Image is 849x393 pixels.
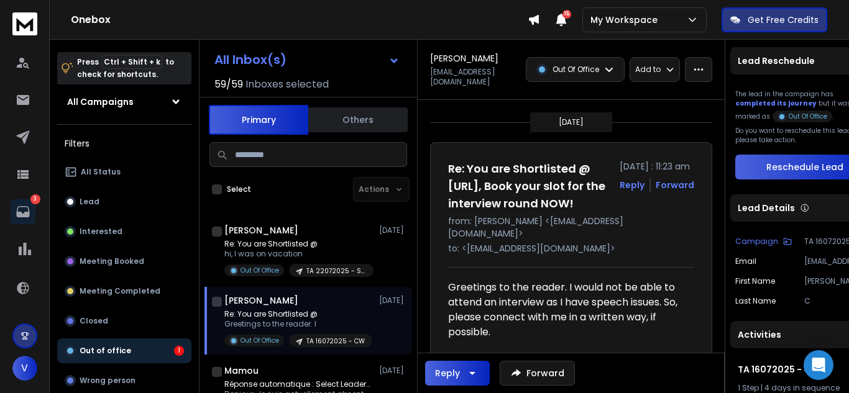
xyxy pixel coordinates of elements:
[57,135,191,152] h3: Filters
[379,296,407,305] p: [DATE]
[224,319,372,329] p: Greetings to the reader. I
[80,256,144,266] p: Meeting Booked
[738,382,759,393] span: 1 Step
[224,239,374,249] p: Re: You are Shortlisted @
[11,199,35,224] a: 3
[12,12,37,35] img: logo
[246,77,329,92] h3: Inboxes selected
[227,184,251,194] label: Select
[224,379,374,389] p: Réponse automatique : Select Leaders Who
[80,316,108,326] p: Closed
[425,361,490,386] button: Reply
[214,77,243,92] span: 59 / 59
[204,47,410,72] button: All Inbox(s)
[174,346,184,356] div: 1
[12,356,37,381] button: V
[738,202,795,214] p: Lead Details
[789,112,827,121] p: Out Of Office
[620,160,694,173] p: [DATE] : 11:23 am
[656,179,694,191] div: Forward
[224,224,298,237] h1: [PERSON_NAME]
[500,361,575,386] button: Forward
[448,215,694,240] p: from: [PERSON_NAME] <[EMAIL_ADDRESS][DOMAIN_NAME]>
[224,249,374,259] p: hi, I was on vacation
[30,194,40,204] p: 3
[224,309,372,319] p: Re: You are Shortlisted @
[241,266,279,275] p: Out Of Office
[57,249,191,274] button: Meeting Booked
[735,99,817,108] span: completed its journey
[635,65,661,75] p: Add to
[214,53,287,66] h1: All Inbox(s)
[57,338,191,363] button: Out of office1
[57,219,191,244] button: Interested
[306,337,365,346] p: TA 16072025 - CW
[71,12,528,27] h1: Onebox
[804,350,833,380] div: Open Intercom Messenger
[81,167,121,177] p: All Status
[80,376,135,386] p: Wrong person
[80,286,160,296] p: Meeting Completed
[67,96,134,108] h1: All Campaigns
[448,242,694,255] p: to: <[EMAIL_ADDRESS][DOMAIN_NAME]>
[748,14,819,26] p: Get Free Credits
[379,366,407,376] p: [DATE]
[735,237,778,246] p: Campaign
[308,106,408,133] button: Others
[224,364,259,377] h1: Mamou
[77,56,174,81] p: Press to check for shortcuts.
[102,55,162,69] span: Ctrl + Shift + k
[764,382,840,393] span: 4 days in sequence
[448,280,684,384] div: Greetings to the reader. I would not be able to attend an interview as I have speech issues. So, ...
[722,7,827,32] button: Get Free Credits
[306,266,366,276] p: TA 22072025 - SSEM
[735,276,775,286] p: First Name
[80,346,131,356] p: Out of office
[57,279,191,304] button: Meeting Completed
[379,225,407,235] p: [DATE]
[559,117,584,127] p: [DATE]
[735,296,776,306] p: Last Name
[738,55,815,67] p: Lead Reschedule
[224,294,298,307] h1: [PERSON_NAME]
[590,14,663,26] p: My Workspace
[430,52,498,65] h1: [PERSON_NAME]
[209,105,308,135] button: Primary
[562,10,571,19] span: 15
[435,367,460,379] div: Reply
[57,89,191,114] button: All Campaigns
[241,336,279,345] p: Out Of Office
[57,189,191,214] button: Lead
[80,197,99,207] p: Lead
[57,309,191,333] button: Closed
[80,227,122,237] p: Interested
[735,237,792,246] button: Campaign
[430,67,518,87] p: [EMAIL_ADDRESS][DOMAIN_NAME]
[620,179,645,191] button: Reply
[553,65,599,75] p: Out Of Office
[57,160,191,184] button: All Status
[448,160,612,212] h1: Re: You are Shortlisted @ [URL], Book your slot for the interview round NOW!
[735,256,756,266] p: Email
[57,368,191,393] button: Wrong person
